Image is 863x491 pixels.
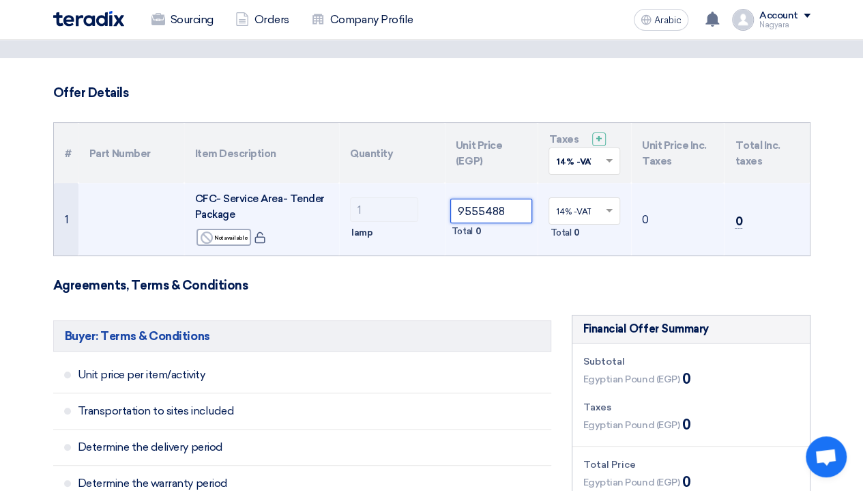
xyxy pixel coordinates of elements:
[682,417,691,433] font: 0
[254,13,289,26] font: Orders
[450,199,533,223] input: Unit Price
[732,9,754,31] img: profile_test.png
[141,5,224,35] a: Sourcing
[78,477,228,490] font: Determine the warranty period
[53,278,248,293] font: Agreements, Terms & Conditions
[548,197,620,225] ng-select: VAT
[330,13,413,26] font: Company Profile
[195,147,276,159] font: Item Description
[654,14,682,26] font: Arabic
[583,322,709,335] font: Financial Offer Summary
[548,133,579,145] font: Taxes
[195,193,325,221] font: CFC- Service Area- Tender Package
[550,227,571,238] font: Total
[78,404,235,417] font: Transportation to sites included
[65,147,72,159] font: #
[214,234,248,241] font: Not available
[634,9,688,31] button: Arabic
[78,440,223,453] font: Determine the delivery period
[475,226,481,236] font: 0
[171,13,214,26] font: Sourcing
[642,139,707,168] font: Unit Price Inc. Taxes
[583,356,626,367] font: Subtotal
[224,5,300,35] a: Orders
[583,402,612,413] font: Taxes
[583,419,679,431] font: Egyptian Pound (EGP)
[583,477,679,488] font: Egyptian Pound (EGP)
[574,227,580,238] font: 0
[351,227,372,238] font: lamp
[759,10,798,21] font: Account
[735,139,780,168] font: Total Inc. taxes
[583,459,636,471] font: Total Price
[806,436,847,477] div: Open chat
[735,214,742,228] font: 0
[78,368,205,381] font: Unit price per item/activity
[759,20,789,29] font: Nagyara
[596,132,602,145] font: +
[350,197,418,222] input: RFQ_STEP1.ITEMS.2.AMOUNT_TITLE
[682,474,691,490] font: 0
[65,213,68,225] font: 1
[53,85,129,100] font: Offer Details
[350,147,393,159] font: Quantity
[89,147,151,159] font: Part Number
[53,11,124,27] img: Teradix logo
[65,329,210,343] font: Buyer: Terms & Conditions
[642,213,649,225] font: 0
[682,371,691,387] font: 0
[456,139,502,168] font: Unit Price (EGP)
[583,374,679,385] font: Egyptian Pound (EGP)
[452,226,473,236] font: Total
